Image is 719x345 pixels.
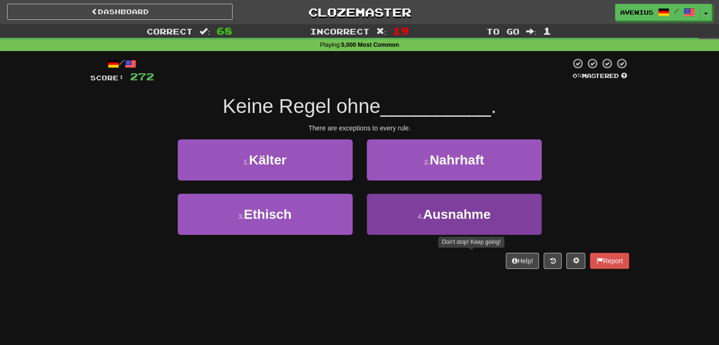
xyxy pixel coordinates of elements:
[310,26,370,36] span: Incorrect
[367,139,542,181] button: 2.Nahrhaft
[178,194,353,235] button: 3.Ethisch
[430,153,484,167] span: Nahrhaft
[217,25,233,36] span: 68
[376,27,387,35] span: :
[438,237,504,248] div: Don't stop! Keep going!
[544,253,562,269] button: Round history (alt+y)
[90,123,629,133] div: There are exceptions to every rule.
[572,72,582,79] span: 0 %
[620,8,653,17] span: Avenius
[243,158,249,166] small: 1 .
[417,213,423,220] small: 4 .
[147,26,193,36] span: Correct
[223,95,381,117] span: Keine Regel ohne
[571,72,629,80] div: Mastered
[674,8,679,14] span: /
[130,70,154,82] span: 272
[543,25,551,36] span: 1
[381,95,491,117] span: __________
[423,207,491,222] span: Ausnahme
[249,153,286,167] span: Kälter
[244,207,292,222] span: Ethisch
[367,194,542,235] button: 4.Ausnahme
[7,4,233,20] a: Dashboard
[199,27,210,35] span: :
[341,42,399,48] strong: 5,000 Most Common
[615,4,700,21] a: Avenius /
[491,95,496,117] span: .
[526,27,537,35] span: :
[178,139,353,181] button: 1.Kälter
[424,158,430,166] small: 2 .
[393,25,409,36] span: 19
[590,253,629,269] button: Report
[506,253,539,269] button: Help!
[90,58,154,69] div: /
[486,26,520,36] span: To go
[247,4,472,20] a: Clozemaster
[90,74,124,82] span: Score:
[238,213,244,220] small: 3 .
